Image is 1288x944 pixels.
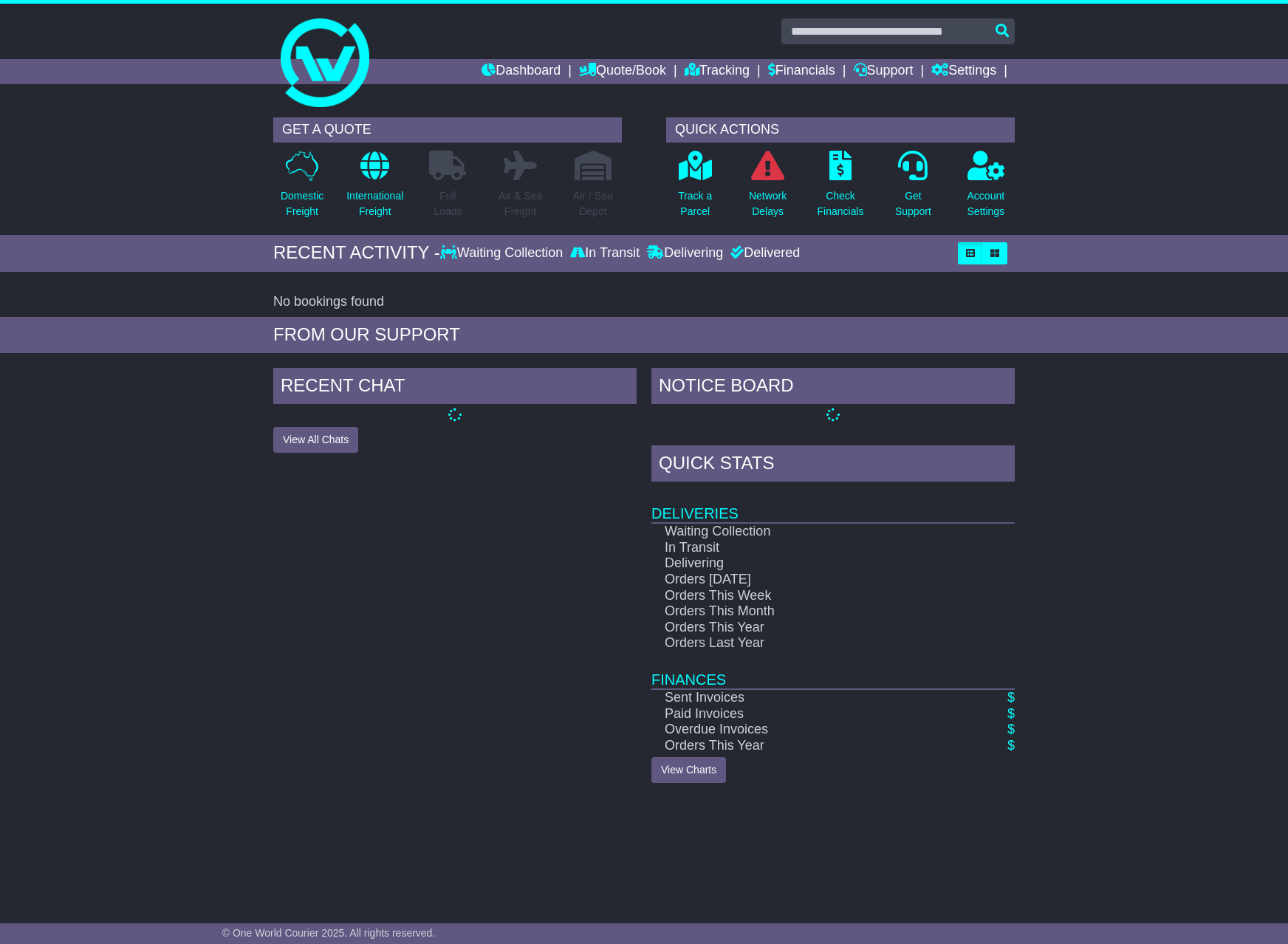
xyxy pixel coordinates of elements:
[685,59,750,84] a: Tracking
[651,706,962,722] td: Paid Invoices
[1007,706,1015,721] a: $
[651,368,1015,408] div: NOTICE BOARD
[651,635,962,651] td: Orders Last Year
[1007,722,1015,736] a: $
[273,242,440,264] div: RECENT ACTIVITY -
[967,188,1005,219] p: Account Settings
[666,117,1015,143] div: QUICK ACTIONS
[651,757,726,783] a: View Charts
[651,738,962,754] td: Orders This Year
[651,689,962,706] td: Sent Invoices
[499,188,542,219] p: Air & Sea Freight
[579,59,666,84] a: Quote/Book
[651,555,962,572] td: Delivering
[1007,690,1015,705] a: $
[1007,738,1015,753] a: $
[651,523,962,540] td: Waiting Collection
[677,150,713,228] a: Track aParcel
[894,150,932,228] a: GetSupport
[346,188,403,219] p: International Freight
[281,188,323,219] p: Domestic Freight
[768,59,835,84] a: Financials
[651,572,962,588] td: Orders [DATE]
[727,245,800,261] div: Delivered
[273,117,622,143] div: GET A QUOTE
[346,150,404,228] a: InternationalFreight
[931,59,996,84] a: Settings
[817,150,865,228] a: CheckFinancials
[651,445,1015,485] div: Quick Stats
[482,59,561,84] a: Dashboard
[967,150,1006,228] a: AccountSettings
[273,427,358,453] button: View All Chats
[273,294,1015,310] div: No bookings found
[651,603,962,620] td: Orders This Month
[280,150,324,228] a: DomesticFreight
[854,59,914,84] a: Support
[678,188,712,219] p: Track a Parcel
[651,651,1015,689] td: Finances
[651,540,962,556] td: In Transit
[573,188,613,219] p: Air / Sea Depot
[440,245,566,261] div: Waiting Collection
[749,188,787,219] p: Network Delays
[651,722,962,738] td: Overdue Invoices
[566,245,643,261] div: In Transit
[273,368,637,408] div: RECENT CHAT
[273,324,1015,346] div: FROM OUR SUPPORT
[895,188,931,219] p: Get Support
[643,245,727,261] div: Delivering
[651,620,962,636] td: Orders This Year
[818,188,864,219] p: Check Financials
[222,927,436,939] span: © One World Courier 2025. All rights reserved.
[651,588,962,604] td: Orders This Week
[748,150,787,228] a: NetworkDelays
[429,188,466,219] p: Full Loads
[651,485,1015,523] td: Deliveries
